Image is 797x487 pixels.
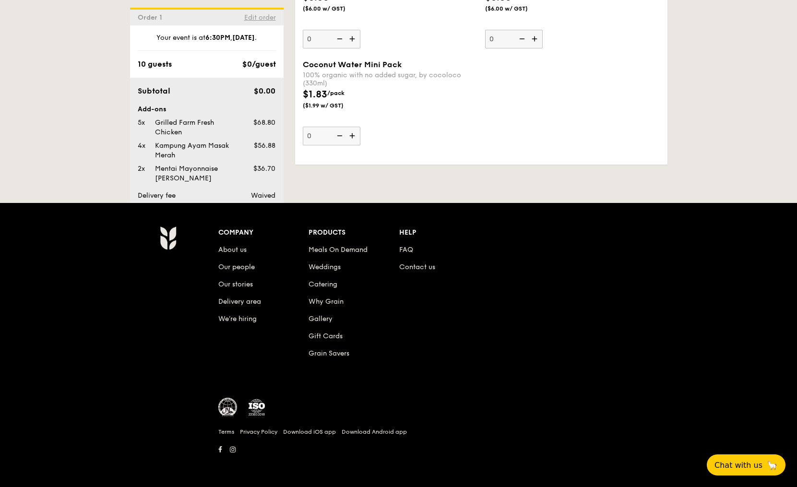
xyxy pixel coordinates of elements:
[138,59,172,70] div: 10 guests
[138,33,276,51] div: Your event is at , .
[218,226,309,239] div: Company
[309,297,344,306] a: Why Grain
[514,30,528,48] img: icon-reduce.1d2dbef1.svg
[218,297,261,306] a: Delivery area
[254,86,275,95] span: $0.00
[303,102,368,109] span: ($1.99 w/ GST)
[134,141,151,151] div: 4x
[303,30,360,48] input: the national drink of [GEOGRAPHIC_DATA] with a delightful floral twist (250ml)$5.50/bottle($6.00 ...
[205,34,230,42] strong: 6:30PM
[399,246,413,254] a: FAQ
[134,118,151,128] div: 5x
[714,461,762,470] span: Chat with us
[303,89,327,100] span: $1.83
[232,34,255,42] strong: [DATE]
[160,226,177,250] img: AYc88T3wAAAABJRU5ErkJggg==
[138,105,276,114] div: Add-ons
[528,30,543,48] img: icon-add.58712e84.svg
[485,5,550,12] span: ($6.00 w/ GST)
[303,71,477,87] div: 100% organic with no added sugar, by cocoloco (330ml)
[707,454,785,475] button: Chat with us🦙
[254,142,275,150] span: $56.88
[240,428,277,436] a: Privacy Policy
[151,118,238,137] div: Grilled Farm Fresh Chicken
[134,164,151,174] div: 2x
[309,315,333,323] a: Gallery
[309,349,349,357] a: Grain Savers
[242,59,276,70] div: $0/guest
[218,315,257,323] a: We’re hiring
[309,332,343,340] a: Gift Cards
[218,398,238,417] img: MUIS Halal Certified
[342,428,407,436] a: Download Android app
[218,263,255,271] a: Our people
[253,119,275,127] span: $68.80
[253,165,275,173] span: $36.70
[247,398,266,417] img: ISO Certified
[332,30,346,48] img: icon-reduce.1d2dbef1.svg
[244,13,276,22] span: Edit order
[218,246,247,254] a: About us
[303,127,360,145] input: Coconut Water Mini Pack100% organic with no added sugar, by cocoloco (330ml)$1.83/pack($1.99 w/ GST)
[122,456,675,464] h6: Revision
[399,226,490,239] div: Help
[138,13,166,22] span: Order 1
[151,164,238,183] div: Mentai Mayonnaise [PERSON_NAME]
[399,263,435,271] a: Contact us
[309,246,368,254] a: Meals On Demand
[766,460,778,471] span: 🦙
[309,226,399,239] div: Products
[485,30,543,48] input: thick, not-too-sweet with the perfect amount of creaminess (250ml)$5.50/bottle($6.00 w/ GST)
[218,280,253,288] a: Our stories
[151,141,238,160] div: Kampung Ayam Masak Merah
[309,280,337,288] a: Catering
[327,90,345,96] span: /pack
[138,86,170,95] span: Subtotal
[346,30,360,48] img: icon-add.58712e84.svg
[346,127,360,145] img: icon-add.58712e84.svg
[303,5,368,12] span: ($6.00 w/ GST)
[218,428,234,436] a: Terms
[138,191,176,200] span: Delivery fee
[332,127,346,145] img: icon-reduce.1d2dbef1.svg
[251,191,275,200] span: Waived
[303,60,402,69] span: Coconut Water Mini Pack
[283,428,336,436] a: Download iOS app
[309,263,341,271] a: Weddings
